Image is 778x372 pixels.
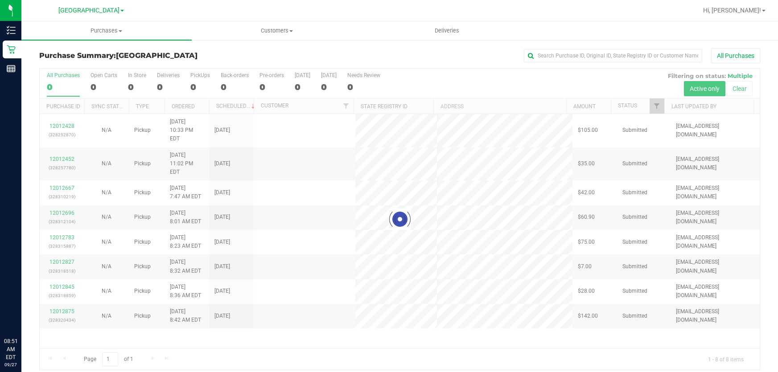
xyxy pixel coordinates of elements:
iframe: Resource center [9,301,36,327]
a: Deliveries [362,21,532,40]
p: 09/27 [4,361,17,368]
input: Search Purchase ID, Original ID, State Registry ID or Customer Name... [524,49,702,62]
span: Purchases [21,27,192,35]
inline-svg: Retail [7,45,16,54]
span: [GEOGRAPHIC_DATA] [58,7,119,14]
h3: Purchase Summary: [39,52,280,60]
span: Hi, [PERSON_NAME]! [703,7,761,14]
span: Customers [192,27,362,35]
a: Customers [192,21,362,40]
inline-svg: Inventory [7,26,16,35]
inline-svg: Reports [7,64,16,73]
span: Deliveries [423,27,471,35]
p: 08:51 AM EDT [4,337,17,361]
button: All Purchases [711,48,760,63]
a: Purchases [21,21,192,40]
span: [GEOGRAPHIC_DATA] [116,51,198,60]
